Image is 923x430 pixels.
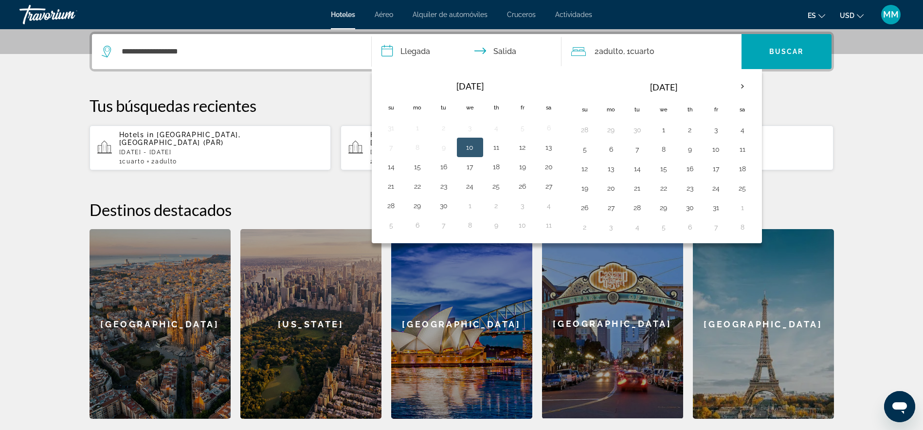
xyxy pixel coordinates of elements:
[656,201,671,215] button: Day 29
[630,143,645,156] button: Day 7
[372,34,561,69] button: Check in and out dates
[155,158,177,165] span: Adulto
[370,149,575,156] p: [DATE] - [DATE]
[682,220,698,234] button: Day 6
[410,179,425,193] button: Day 22
[603,143,619,156] button: Day 6
[515,160,530,174] button: Day 19
[708,162,724,176] button: Day 17
[656,181,671,195] button: Day 22
[630,181,645,195] button: Day 21
[404,75,536,97] th: [DATE]
[598,75,729,99] th: [DATE]
[682,201,698,215] button: Day 30
[462,121,478,135] button: Day 3
[383,199,399,213] button: Day 28
[370,131,563,146] span: [GEOGRAPHIC_DATA], [GEOGRAPHIC_DATA], [GEOGRAPHIC_DATA] (PDP)
[682,162,698,176] button: Day 16
[462,141,478,154] button: Day 10
[436,121,452,135] button: Day 2
[331,11,355,18] a: Hoteles
[383,141,399,154] button: Day 7
[119,131,241,146] span: [GEOGRAPHIC_DATA], [GEOGRAPHIC_DATA] (PAR)
[90,229,231,419] a: [GEOGRAPHIC_DATA]
[808,12,816,19] span: es
[708,143,724,156] button: Day 10
[603,162,619,176] button: Day 13
[489,141,504,154] button: Day 11
[555,11,592,18] a: Actividades
[391,229,532,419] a: [GEOGRAPHIC_DATA]
[735,143,750,156] button: Day 11
[383,160,399,174] button: Day 14
[383,218,399,232] button: Day 5
[436,160,452,174] button: Day 16
[883,10,899,19] span: MM
[630,201,645,215] button: Day 28
[542,229,683,419] a: [GEOGRAPHIC_DATA]
[623,45,654,58] span: , 1
[735,181,750,195] button: Day 25
[413,11,488,18] span: Alquiler de automóviles
[489,160,504,174] button: Day 18
[489,199,504,213] button: Day 2
[370,131,405,139] span: Hotels in
[515,121,530,135] button: Day 5
[693,229,834,419] div: [GEOGRAPHIC_DATA]
[808,8,825,22] button: Change language
[462,199,478,213] button: Day 1
[708,181,724,195] button: Day 24
[489,179,504,193] button: Day 25
[119,131,154,139] span: Hotels in
[410,218,425,232] button: Day 6
[462,179,478,193] button: Day 24
[577,123,593,137] button: Day 28
[735,123,750,137] button: Day 4
[119,158,145,165] span: 1
[151,158,177,165] span: 2
[630,47,654,56] span: Cuarto
[370,158,419,165] span: 2
[489,218,504,232] button: Day 9
[436,179,452,193] button: Day 23
[19,2,117,27] a: Travorium
[90,200,834,219] h2: Destinos destacados
[840,8,864,22] button: Change currency
[90,96,834,115] p: Tus búsquedas recientes
[541,121,557,135] button: Day 6
[878,4,904,25] button: User Menu
[541,218,557,232] button: Day 11
[375,11,393,18] a: Aéreo
[577,181,593,195] button: Day 19
[656,143,671,156] button: Day 8
[92,34,832,69] div: Search widget
[840,12,854,19] span: USD
[603,220,619,234] button: Day 3
[735,162,750,176] button: Day 18
[515,141,530,154] button: Day 12
[410,199,425,213] button: Day 29
[884,391,915,422] iframe: Button to launch messaging window
[383,179,399,193] button: Day 21
[436,141,452,154] button: Day 9
[577,220,593,234] button: Day 2
[119,149,324,156] p: [DATE] - [DATE]
[541,199,557,213] button: Day 4
[90,125,331,171] button: Hotels in [GEOGRAPHIC_DATA], [GEOGRAPHIC_DATA] (PAR)[DATE] - [DATE]1Cuarto2Adulto
[410,141,425,154] button: Day 8
[462,218,478,232] button: Day 8
[541,141,557,154] button: Day 13
[515,218,530,232] button: Day 10
[735,220,750,234] button: Day 8
[708,220,724,234] button: Day 7
[122,158,145,165] span: Cuarto
[341,125,582,171] button: Hotels in [GEOGRAPHIC_DATA], [GEOGRAPHIC_DATA], [GEOGRAPHIC_DATA] (PDP)[DATE] - [DATE]2habitacion...
[603,201,619,215] button: Day 27
[735,201,750,215] button: Day 1
[383,121,399,135] button: Day 31
[507,11,536,18] a: Cruceros
[599,47,623,56] span: Adulto
[708,201,724,215] button: Day 31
